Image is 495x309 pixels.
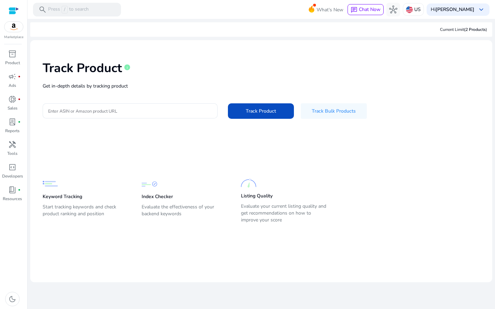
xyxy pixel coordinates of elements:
span: lab_profile [8,118,16,126]
span: fiber_manual_record [18,121,21,123]
b: [PERSON_NAME] [436,6,474,13]
span: code_blocks [8,163,16,171]
img: Index Checker [142,176,157,192]
p: Product [5,60,20,66]
span: Chat Now [359,6,381,13]
button: Track Product [228,103,294,119]
p: Ads [9,82,16,89]
span: hub [389,5,397,14]
span: book_4 [8,186,16,194]
span: search [38,5,47,14]
button: hub [386,3,400,16]
span: fiber_manual_record [18,75,21,78]
img: Keyword Tracking [43,176,58,192]
span: donut_small [8,95,16,103]
img: amazon.svg [4,22,23,32]
span: Track Bulk Products [312,107,356,115]
span: Track Product [246,107,276,115]
span: / [62,6,68,13]
p: Press to search [48,6,89,13]
button: chatChat Now [348,4,384,15]
p: Get in-depth details by tracking product [43,82,480,90]
p: Sales [8,105,18,111]
span: handyman [8,140,16,149]
p: Start tracking keywords and check product ranking and position [43,204,128,223]
p: Evaluate your current listing quality and get recommendations on how to improve your score [241,203,326,224]
span: campaign [8,72,16,81]
span: fiber_manual_record [18,98,21,101]
span: info [124,64,131,71]
p: Resources [3,196,22,202]
p: Developers [2,173,23,179]
div: Current Limit ) [440,26,487,33]
span: What's New [317,4,343,16]
p: Index Checker [142,193,173,200]
p: Keyword Tracking [43,193,82,200]
span: fiber_manual_record [18,188,21,191]
img: us.svg [406,6,413,13]
p: Tools [7,150,18,157]
span: inventory_2 [8,50,16,58]
p: Listing Quality [241,193,273,199]
img: Listing Quality [241,175,256,191]
span: keyboard_arrow_down [477,5,485,14]
p: Marketplace [4,35,23,40]
span: dark_mode [8,295,16,303]
p: Reports [5,128,20,134]
span: (2 Products [464,27,486,32]
h1: Track Product [43,61,122,76]
span: chat [351,7,357,13]
p: Evaluate the effectiveness of your backend keywords [142,204,227,223]
button: Track Bulk Products [301,103,367,119]
p: Hi [431,7,474,12]
p: US [414,3,421,15]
